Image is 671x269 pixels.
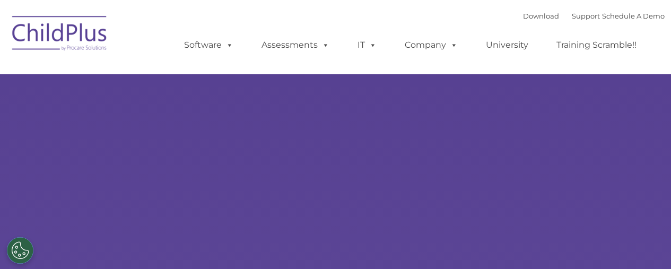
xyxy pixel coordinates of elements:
[394,34,468,56] a: Company
[546,34,647,56] a: Training Scramble!!
[523,12,559,20] a: Download
[523,12,665,20] font: |
[7,8,113,62] img: ChildPlus by Procare Solutions
[7,237,33,264] button: Cookies Settings
[572,12,600,20] a: Support
[475,34,539,56] a: University
[251,34,340,56] a: Assessments
[347,34,387,56] a: IT
[173,34,244,56] a: Software
[602,12,665,20] a: Schedule A Demo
